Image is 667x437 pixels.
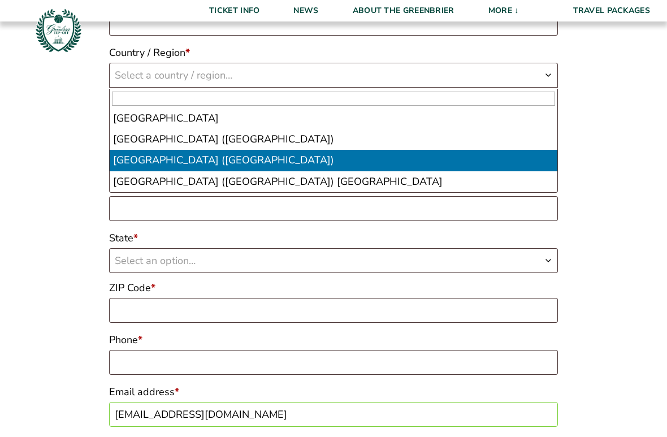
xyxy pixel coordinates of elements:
[115,68,232,82] span: Select a country / region…
[109,42,558,63] label: Country / Region
[110,171,557,192] li: [GEOGRAPHIC_DATA] ([GEOGRAPHIC_DATA]) [GEOGRAPHIC_DATA]
[109,248,558,273] span: State
[109,382,558,402] label: Email address
[34,6,83,55] img: Greenbrier Tip-Off
[110,150,557,171] li: [GEOGRAPHIC_DATA] ([GEOGRAPHIC_DATA])
[109,63,558,88] span: Country / Region
[109,278,558,298] label: ZIP Code
[110,129,557,150] li: [GEOGRAPHIC_DATA] ([GEOGRAPHIC_DATA])
[109,330,558,350] label: Phone
[109,228,558,248] label: State
[115,254,196,267] span: Select an option…
[110,108,557,129] li: [GEOGRAPHIC_DATA]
